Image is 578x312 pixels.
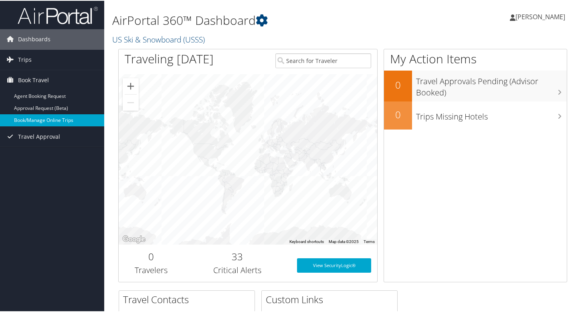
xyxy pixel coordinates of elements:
[329,239,359,243] span: Map data ©2025
[112,11,420,28] h1: AirPortal 360™ Dashboard
[384,101,567,129] a: 0Trips Missing Hotels
[18,69,49,89] span: Book Travel
[125,264,177,275] h3: Travelers
[364,239,375,243] a: Terms (opens in new tab)
[515,12,565,20] span: [PERSON_NAME]
[189,264,285,275] h3: Critical Alerts
[384,50,567,67] h1: My Action Items
[121,233,147,244] img: Google
[123,292,255,306] h2: Travel Contacts
[416,106,567,122] h3: Trips Missing Hotels
[510,4,573,28] a: [PERSON_NAME]
[18,5,98,24] img: airportal-logo.png
[123,77,139,93] button: Zoom in
[18,28,51,49] span: Dashboards
[289,238,324,244] button: Keyboard shortcuts
[125,249,177,263] h2: 0
[266,292,397,306] h2: Custom Links
[275,53,371,67] input: Search for Traveler
[384,77,412,91] h2: 0
[384,107,412,121] h2: 0
[121,233,147,244] a: Open this area in Google Maps (opens a new window)
[18,126,60,146] span: Travel Approval
[123,94,139,110] button: Zoom out
[125,50,214,67] h1: Traveling [DATE]
[112,33,207,44] a: US Ski & Snowboard (USSS)
[297,257,371,272] a: View SecurityLogic®
[189,249,285,263] h2: 33
[384,70,567,101] a: 0Travel Approvals Pending (Advisor Booked)
[416,71,567,97] h3: Travel Approvals Pending (Advisor Booked)
[18,49,32,69] span: Trips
